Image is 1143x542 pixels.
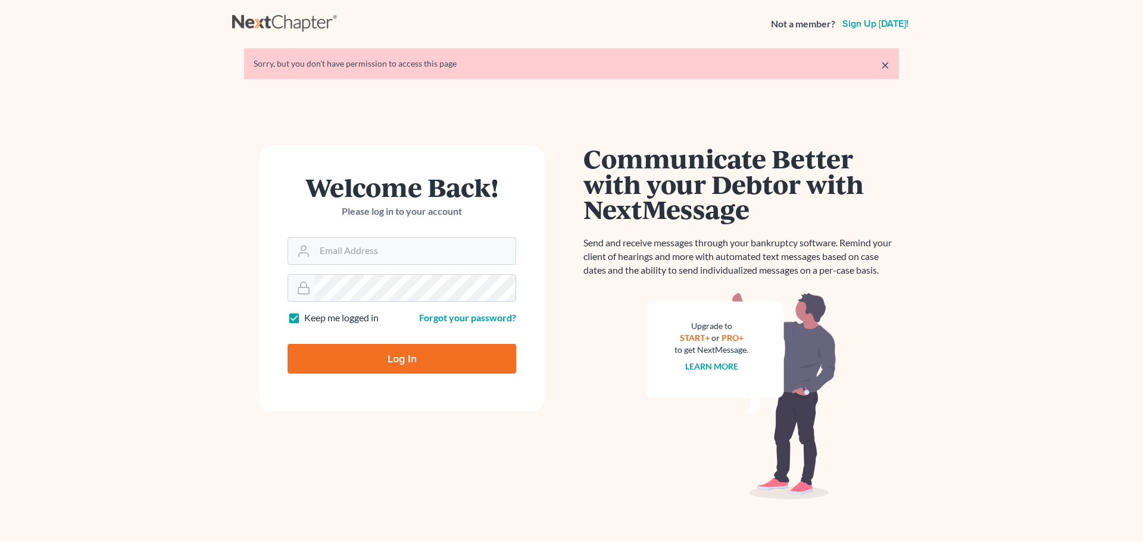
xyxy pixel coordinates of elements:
h1: Communicate Better with your Debtor with NextMessage [583,146,899,222]
label: Keep me logged in [304,311,379,325]
img: nextmessage_bg-59042aed3d76b12b5cd301f8e5b87938c9018125f34e5fa2b7a6b67550977c72.svg [646,292,836,500]
a: Sign up [DATE]! [840,19,911,29]
input: Log In [288,344,516,374]
a: START+ [680,333,710,343]
a: PRO+ [722,333,744,343]
a: Forgot your password? [419,312,516,323]
span: or [711,333,720,343]
p: Send and receive messages through your bankruptcy software. Remind your client of hearings and mo... [583,236,899,277]
strong: Not a member? [771,17,835,31]
div: Upgrade to [674,320,748,332]
div: to get NextMessage. [674,344,748,356]
input: Email Address [315,238,516,264]
p: Please log in to your account [288,205,516,218]
a: × [881,58,889,72]
a: Learn more [685,361,738,371]
h1: Welcome Back! [288,174,516,200]
div: Sorry, but you don't have permission to access this page [254,58,889,70]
